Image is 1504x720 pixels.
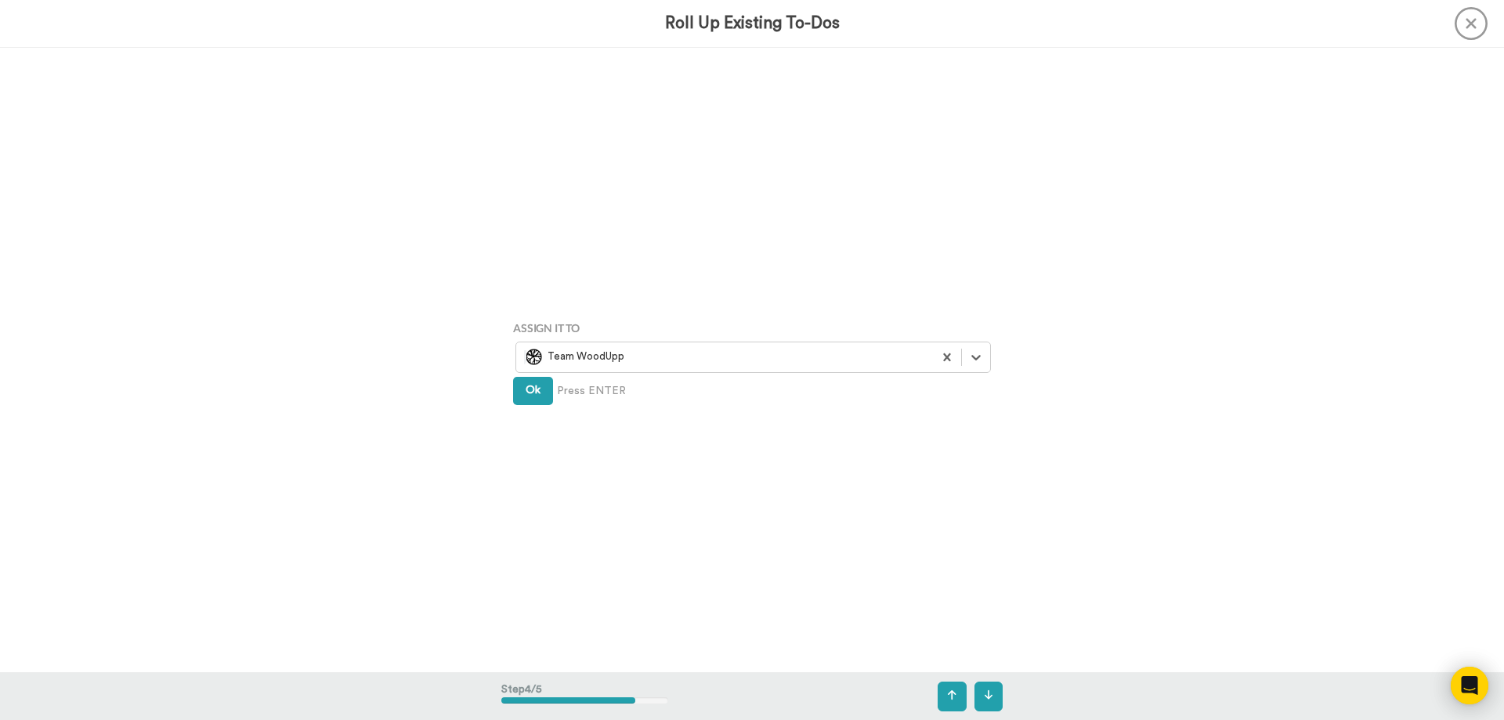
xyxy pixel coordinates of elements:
div: Step 4 / 5 [501,674,668,719]
div: Open Intercom Messenger [1451,667,1488,704]
h4: Assign It To [513,322,991,334]
div: Team WoodUpp [524,347,925,367]
span: Press ENTER [557,383,626,399]
button: Ok [513,377,553,405]
span: Ok [526,385,540,396]
img: 14476569-b8bd-44a0-9b35-bd1336bd6286-1620733706.jpg [524,347,544,367]
h3: Roll Up Existing To-Dos [665,14,840,32]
